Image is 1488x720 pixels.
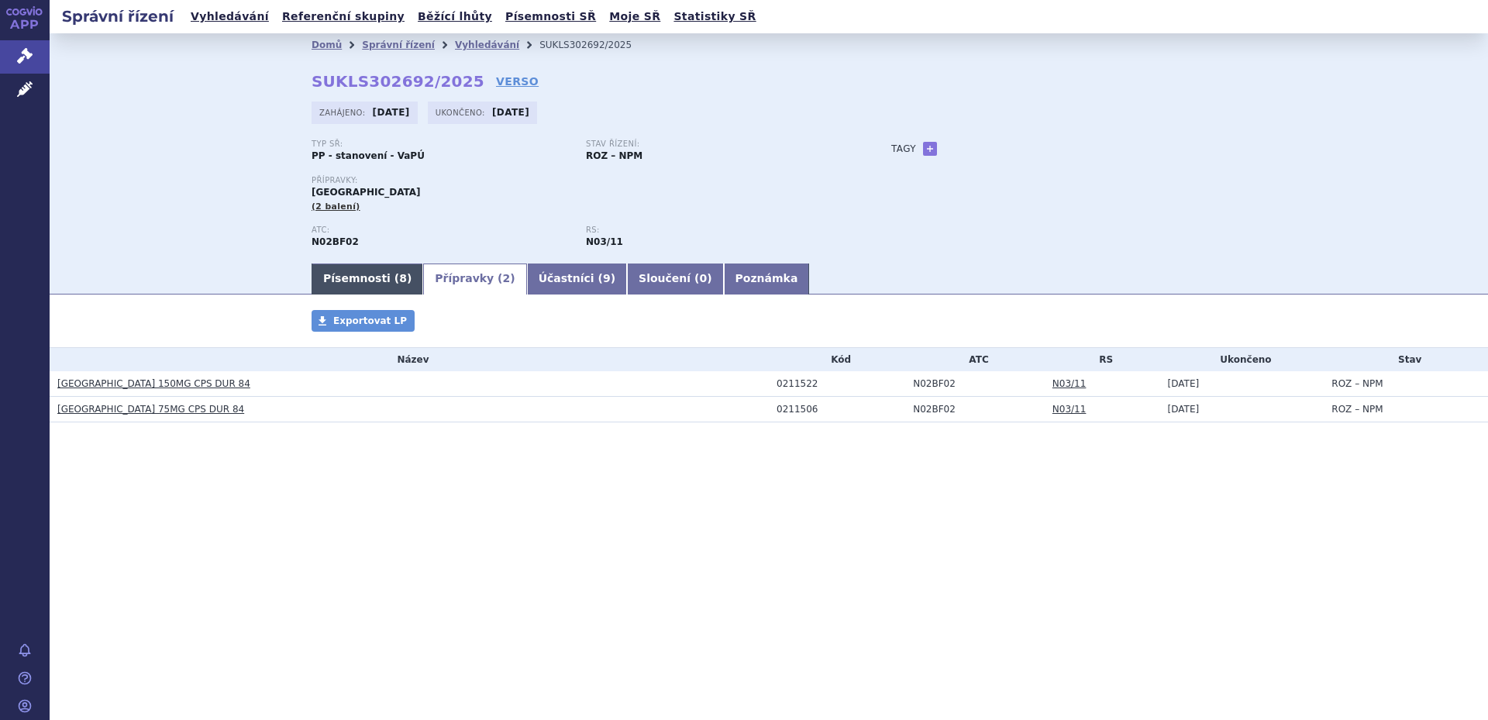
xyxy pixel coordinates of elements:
[1324,397,1488,422] td: ROZ – NPM
[312,226,570,235] p: ATC:
[501,6,601,27] a: Písemnosti SŘ
[399,272,407,284] span: 8
[1052,404,1087,415] a: N03/11
[312,176,860,185] p: Přípravky:
[312,310,415,332] a: Exportovat LP
[1168,378,1200,389] span: [DATE]
[312,187,421,198] span: [GEOGRAPHIC_DATA]
[699,272,707,284] span: 0
[777,404,905,415] div: 0211506
[503,272,511,284] span: 2
[724,264,810,295] a: Poznámka
[777,378,905,389] div: 0211522
[586,226,845,235] p: RS:
[186,6,274,27] a: Vyhledávání
[1052,378,1087,389] a: N03/11
[423,264,526,295] a: Přípravky (2)
[539,33,652,57] li: SUKLS302692/2025
[57,404,244,415] a: [GEOGRAPHIC_DATA] 75MG CPS DUR 84
[50,348,769,371] th: Název
[312,40,342,50] a: Domů
[492,107,529,118] strong: [DATE]
[277,6,409,27] a: Referenční skupiny
[586,150,642,161] strong: ROZ – NPM
[362,40,435,50] a: Správní řízení
[586,236,623,247] strong: pregabalin
[312,150,425,161] strong: PP - stanovení - VaPÚ
[1168,404,1200,415] span: [DATE]
[604,6,665,27] a: Moje SŘ
[455,40,519,50] a: Vyhledávání
[905,348,1045,371] th: ATC
[669,6,760,27] a: Statistiky SŘ
[312,202,360,212] span: (2 balení)
[891,140,916,158] h3: Tagy
[312,236,359,247] strong: PREGABALIN
[413,6,497,27] a: Běžící lhůty
[1160,348,1324,371] th: Ukončeno
[436,106,488,119] span: Ukončeno:
[1324,348,1488,371] th: Stav
[905,371,1045,397] td: PREGABALIN
[769,348,905,371] th: Kód
[1045,348,1160,371] th: RS
[373,107,410,118] strong: [DATE]
[319,106,368,119] span: Zahájeno:
[905,397,1045,422] td: PREGABALIN
[312,140,570,149] p: Typ SŘ:
[333,315,407,326] span: Exportovat LP
[312,264,423,295] a: Písemnosti (8)
[603,272,611,284] span: 9
[923,142,937,156] a: +
[312,72,484,91] strong: SUKLS302692/2025
[496,74,539,89] a: VERSO
[1324,371,1488,397] td: ROZ – NPM
[527,264,627,295] a: Účastníci (9)
[57,378,250,389] a: [GEOGRAPHIC_DATA] 150MG CPS DUR 84
[627,264,723,295] a: Sloučení (0)
[586,140,845,149] p: Stav řízení:
[50,5,186,27] h2: Správní řízení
